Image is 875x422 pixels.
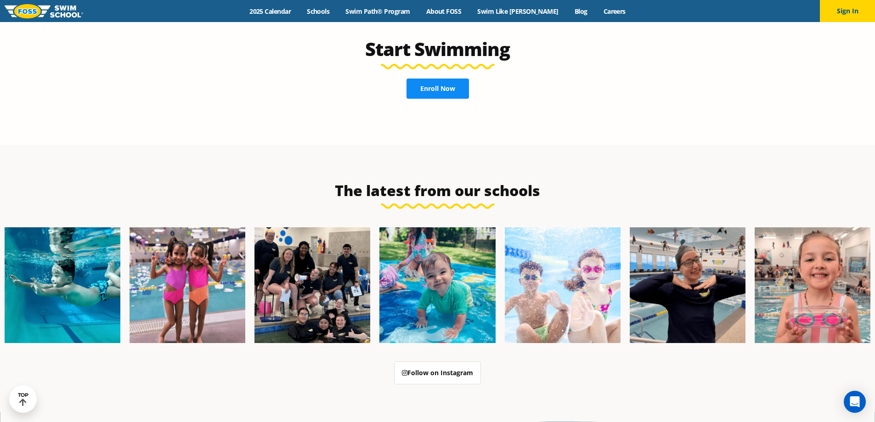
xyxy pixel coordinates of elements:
div: TOP [18,392,28,406]
a: Follow on Instagram [394,361,481,384]
img: Fa25-Website-Images-8-600x600.jpg [130,227,245,343]
img: Fa25-Website-Images-9-600x600.jpg [630,227,745,343]
h2: Start Swimming [221,38,655,60]
a: 2025 Calendar [242,7,299,16]
img: Fa25-Website-Images-1-600x600.png [5,227,120,343]
img: FOSS Swim School Logo [5,4,83,18]
img: Fa25-Website-Images-600x600.png [379,227,495,343]
img: Fa25-Website-Images-2-600x600.png [254,227,370,343]
a: About FOSS [418,7,469,16]
a: Enroll Now [406,79,469,99]
a: Swim Like [PERSON_NAME] [469,7,567,16]
img: Fa25-Website-Images-14-600x600.jpg [755,227,870,343]
img: FCC_FOSS_GeneralShoot_May_FallCampaign_lowres-9556-600x600.jpg [505,227,621,343]
span: Enroll Now [420,85,455,92]
a: Careers [595,7,633,16]
div: Open Intercom Messenger [844,391,866,413]
a: Swim Path® Program [338,7,418,16]
a: Blog [566,7,595,16]
a: Schools [299,7,338,16]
